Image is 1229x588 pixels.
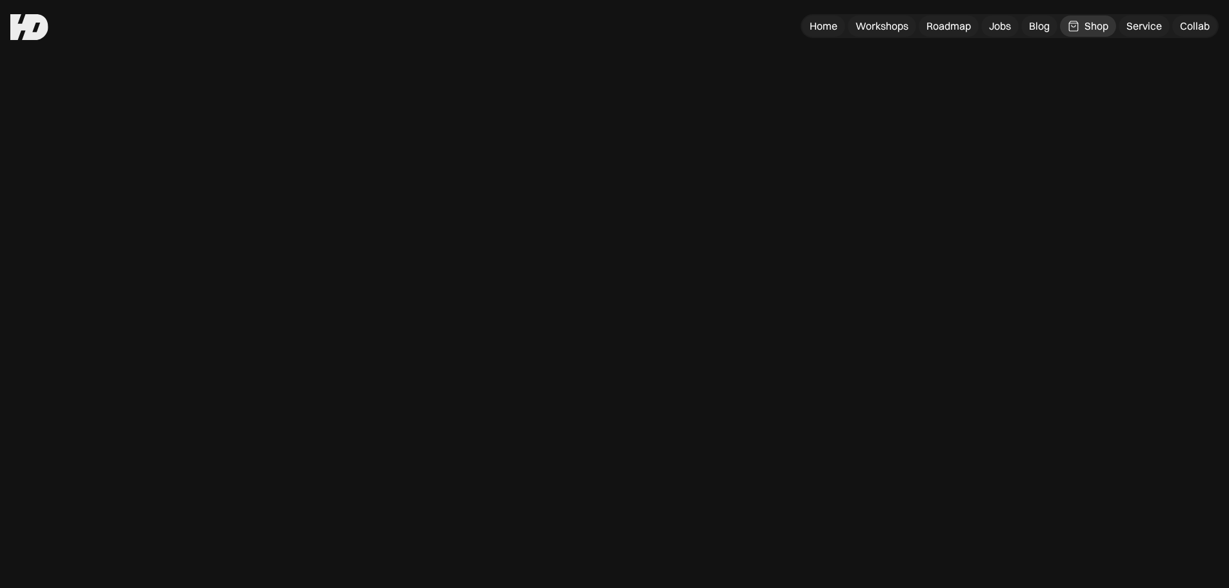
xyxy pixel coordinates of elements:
a: Service [1119,15,1170,37]
a: Shop [1060,15,1116,37]
a: Jobs [981,15,1019,37]
div: Home [810,19,837,33]
div: Shop [1084,19,1108,33]
div: Service [1126,19,1162,33]
div: Jobs [989,19,1011,33]
div: Blog [1029,19,1050,33]
div: Collab [1180,19,1210,33]
div: Roadmap [926,19,971,33]
div: Workshops [855,19,908,33]
a: Workshops [848,15,916,37]
a: Collab [1172,15,1217,37]
a: Blog [1021,15,1057,37]
a: Home [802,15,845,37]
a: Roadmap [919,15,979,37]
